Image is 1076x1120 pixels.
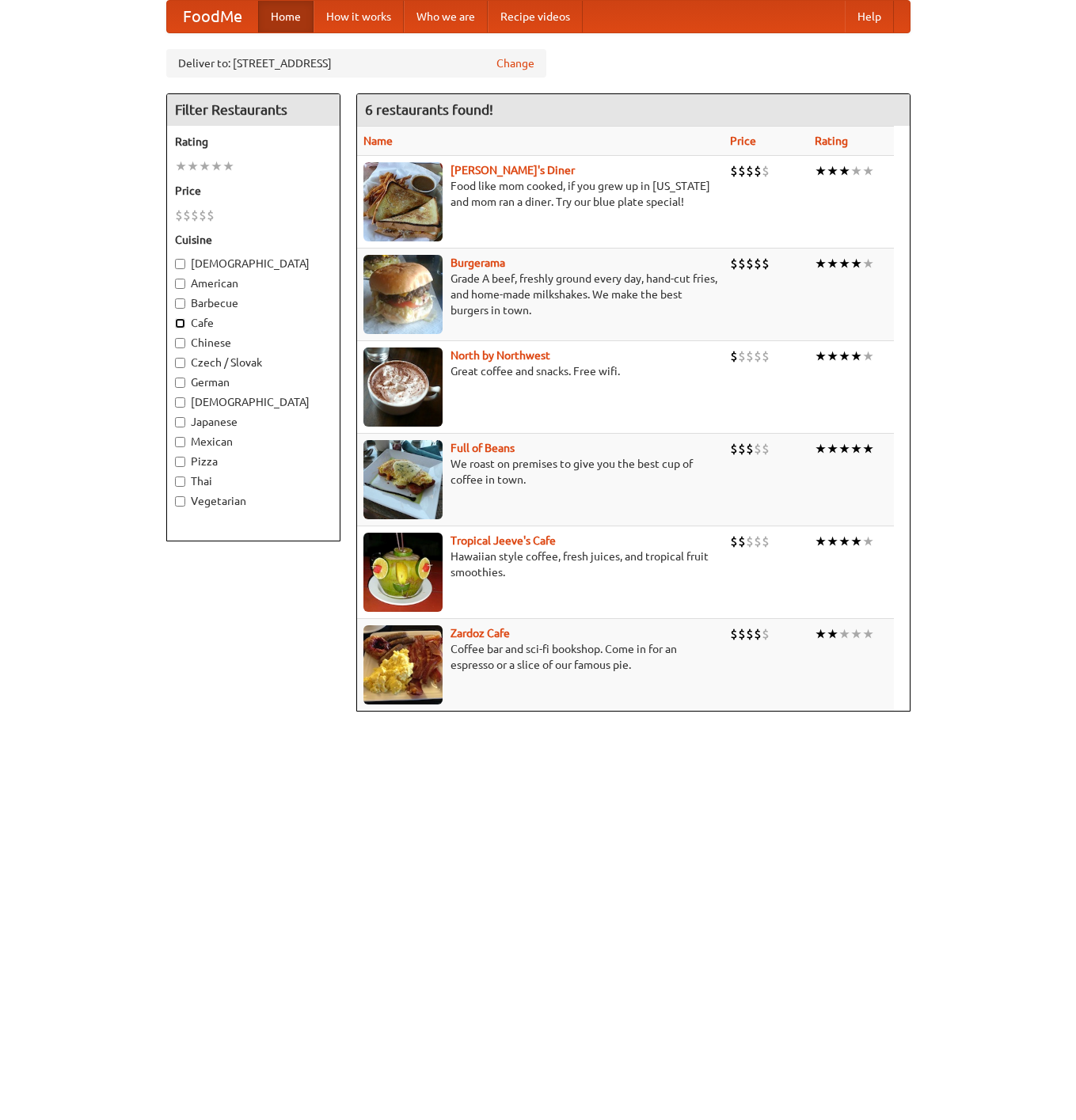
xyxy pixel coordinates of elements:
[730,255,738,272] li: $
[167,1,258,32] a: FoodMe
[496,55,534,71] a: Change
[815,533,827,550] li: ★
[175,134,332,150] h5: Rating
[175,358,185,368] input: Czech / Slovak
[363,549,717,580] p: Hawaiian style coffee, fresh juices, and tropical fruit smoothies.
[175,414,332,430] label: Japanese
[175,318,185,328] input: Cafe
[363,533,443,612] img: jeeves.jpg
[404,1,488,32] a: Who we are
[199,207,207,224] li: $
[746,533,754,550] li: $
[175,207,183,224] li: $
[762,162,770,180] li: $
[762,440,770,457] li: $
[488,1,583,32] a: Recipe videos
[363,271,717,318] p: Grade A beef, freshly ground every day, hand-cut fries, and home-made milkshakes. We make the bes...
[762,347,770,365] li: $
[746,440,754,457] li: $
[211,158,222,175] li: ★
[746,162,754,180] li: $
[754,347,762,365] li: $
[746,625,754,643] li: $
[175,275,332,291] label: American
[175,298,185,309] input: Barbecue
[746,347,754,365] li: $
[175,397,185,408] input: [DEMOGRAPHIC_DATA]
[175,183,332,199] h5: Price
[175,232,332,248] h5: Cuisine
[175,256,332,271] label: [DEMOGRAPHIC_DATA]
[850,255,862,272] li: ★
[730,162,738,180] li: $
[827,162,838,180] li: ★
[175,457,185,467] input: Pizza
[363,440,443,519] img: beans.jpg
[838,347,850,365] li: ★
[451,349,550,362] a: North by Northwest
[815,440,827,457] li: ★
[754,440,762,457] li: $
[207,207,215,224] li: $
[738,347,746,365] li: $
[191,207,199,224] li: $
[850,533,862,550] li: ★
[746,255,754,272] li: $
[363,456,717,488] p: We roast on premises to give you the best cup of coffee in town.
[451,627,510,640] a: Zardoz Cafe
[451,534,556,547] a: Tropical Jeeve's Cafe
[363,641,717,673] p: Coffee bar and sci-fi bookshop. Come in for an espresso or a slice of our famous pie.
[363,347,443,427] img: north.jpg
[451,256,505,269] a: Burgerama
[175,335,332,351] label: Chinese
[175,378,185,388] input: German
[738,255,746,272] li: $
[451,164,575,177] a: [PERSON_NAME]'s Diner
[187,158,199,175] li: ★
[827,625,838,643] li: ★
[815,625,827,643] li: ★
[175,454,332,469] label: Pizza
[222,158,234,175] li: ★
[166,49,546,78] div: Deliver to: [STREET_ADDRESS]
[730,533,738,550] li: $
[827,533,838,550] li: ★
[838,255,850,272] li: ★
[738,625,746,643] li: $
[762,533,770,550] li: $
[838,533,850,550] li: ★
[451,442,515,454] a: Full of Beans
[175,434,332,450] label: Mexican
[363,178,717,210] p: Food like mom cooked, if you grew up in [US_STATE] and mom ran a diner. Try our blue plate special!
[862,162,874,180] li: ★
[754,533,762,550] li: $
[815,162,827,180] li: ★
[838,625,850,643] li: ★
[730,625,738,643] li: $
[363,135,393,147] a: Name
[730,135,756,147] a: Price
[838,440,850,457] li: ★
[175,295,332,311] label: Barbecue
[175,259,185,269] input: [DEMOGRAPHIC_DATA]
[827,347,838,365] li: ★
[363,363,717,379] p: Great coffee and snacks. Free wifi.
[815,255,827,272] li: ★
[183,207,191,224] li: $
[175,417,185,427] input: Japanese
[175,496,185,507] input: Vegetarian
[850,440,862,457] li: ★
[862,255,874,272] li: ★
[862,625,874,643] li: ★
[175,158,187,175] li: ★
[363,255,443,334] img: burgerama.jpg
[175,374,332,390] label: German
[754,255,762,272] li: $
[730,347,738,365] li: $
[862,440,874,457] li: ★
